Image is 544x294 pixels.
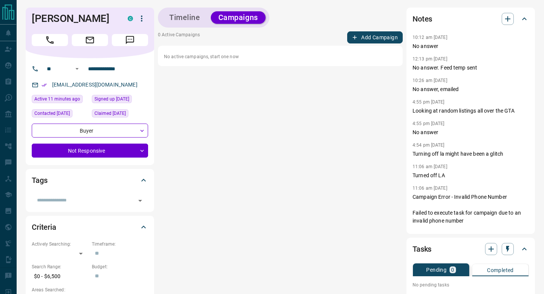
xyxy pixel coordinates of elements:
[413,10,529,28] div: Notes
[413,240,529,258] div: Tasks
[128,16,133,21] div: condos.ca
[413,56,447,62] p: 12:13 pm [DATE]
[211,11,266,24] button: Campaigns
[112,34,148,46] span: Message
[72,34,108,46] span: Email
[42,82,47,88] svg: Email Verified
[92,109,148,120] div: Fri Jan 05 2024
[413,142,445,148] p: 4:54 pm [DATE]
[426,267,447,272] p: Pending
[34,110,70,117] span: Contacted [DATE]
[413,121,445,126] p: 4:55 pm [DATE]
[413,85,529,93] p: No answer, emailed
[451,267,454,272] p: 0
[32,12,116,25] h1: [PERSON_NAME]
[413,99,445,105] p: 4:55 pm [DATE]
[413,64,529,72] p: No answer. Feed temp sent
[413,279,529,291] p: No pending tasks
[32,218,148,236] div: Criteria
[32,241,88,248] p: Actively Searching:
[32,124,148,138] div: Buyer
[32,144,148,158] div: Not Responsive
[32,174,47,186] h2: Tags
[92,95,148,105] div: Thu May 30 2019
[413,35,447,40] p: 10:12 am [DATE]
[92,263,148,270] p: Budget:
[94,95,129,103] span: Signed up [DATE]
[52,82,138,88] a: [EMAIL_ADDRESS][DOMAIN_NAME]
[92,241,148,248] p: Timeframe:
[413,186,447,191] p: 11:06 am [DATE]
[164,53,397,60] p: No active campaigns, start one now
[413,13,432,25] h2: Notes
[413,150,529,158] p: Turning off la might have been a glitch
[413,107,529,115] p: Looking at random listings all over the GTA
[158,31,200,43] p: 0 Active Campaigns
[32,95,88,105] div: Mon Sep 15 2025
[162,11,208,24] button: Timeline
[413,164,447,169] p: 11:06 am [DATE]
[135,195,145,206] button: Open
[32,171,148,189] div: Tags
[347,31,403,43] button: Add Campaign
[413,42,529,50] p: No answer
[32,109,88,120] div: Thu Sep 04 2025
[413,243,431,255] h2: Tasks
[32,34,68,46] span: Call
[73,64,82,73] button: Open
[32,286,148,293] p: Areas Searched:
[32,270,88,283] p: $0 - $6,500
[94,110,126,117] span: Claimed [DATE]
[32,263,88,270] p: Search Range:
[487,268,514,273] p: Completed
[413,172,529,179] p: Turned off LA
[32,221,56,233] h2: Criteria
[413,78,447,83] p: 10:26 am [DATE]
[413,193,529,225] p: Campaign Error - Invalid Phone Number Failed to execute task for campaign due to an invalid phone...
[34,95,80,103] span: Active 11 minutes ago
[413,128,529,136] p: No answer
